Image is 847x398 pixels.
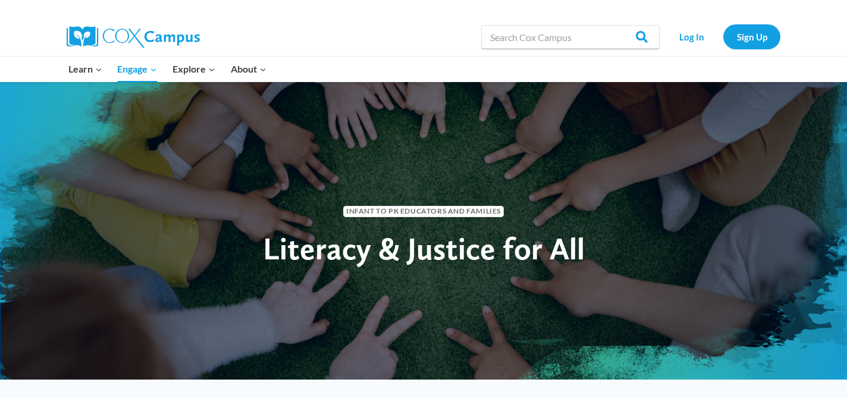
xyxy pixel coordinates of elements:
nav: Primary Navigation [61,57,274,82]
span: Explore [172,61,215,77]
nav: Secondary Navigation [666,24,780,49]
img: Cox Campus [67,26,200,48]
span: Infant to PK Educators and Families [343,206,504,217]
input: Search Cox Campus [481,25,660,49]
span: Engage [117,61,157,77]
a: Sign Up [723,24,780,49]
span: About [231,61,266,77]
a: Log In [666,24,717,49]
span: Literacy & Justice for All [263,230,585,267]
span: Learn [68,61,102,77]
